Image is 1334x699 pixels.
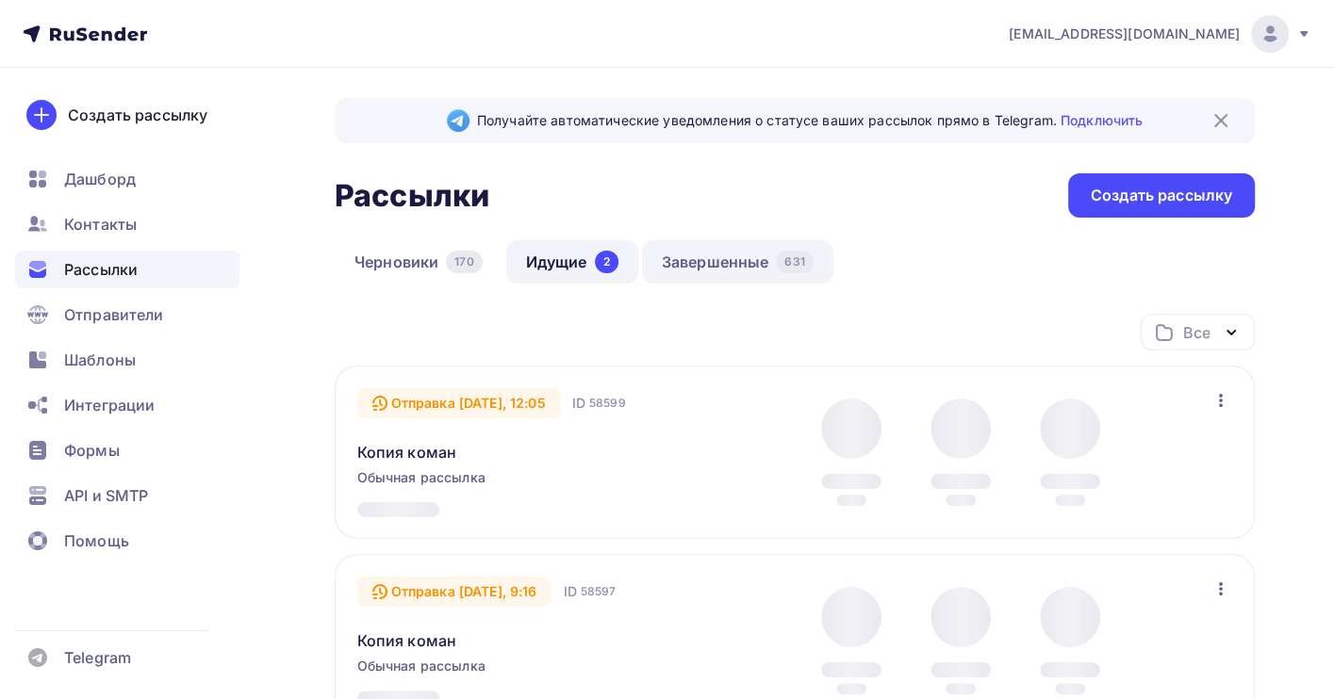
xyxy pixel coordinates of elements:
span: ID [563,582,576,601]
a: Дашборд [15,160,239,198]
div: 631 [776,251,813,273]
a: Формы [15,431,239,469]
a: Контакты [15,205,239,243]
div: 170 [446,251,482,273]
a: Шаблоны [15,341,239,379]
span: 58597 [581,582,617,601]
span: Рассылки [64,258,138,281]
span: Шаблоны [64,349,136,371]
span: Обычная рассылка [357,468,486,487]
span: 58599 [589,394,626,413]
a: [EMAIL_ADDRESS][DOMAIN_NAME] [1009,15,1311,53]
a: Завершенные631 [642,240,833,284]
div: Отправка [DATE], 9:16 [357,577,552,607]
img: Telegram [447,109,469,132]
span: Формы [64,439,120,462]
span: Контакты [64,213,137,236]
span: Получайте автоматические уведомления о статусе ваших рассылок прямо в Telegram. [477,111,1143,130]
span: Telegram [64,646,131,669]
a: Отправители [15,296,239,333]
a: Рассылки [15,251,239,288]
span: ID [572,394,585,413]
span: API и SMTP [64,484,148,507]
div: 2 [595,251,618,273]
a: Черновики170 [335,240,502,284]
div: Все [1183,321,1210,344]
div: Отправка [DATE], 12:05 [357,388,561,418]
div: Создать рассылку [68,104,207,126]
a: Копия коман [357,629,457,652]
span: Дашборд [64,168,136,190]
a: Копия коман [357,441,457,463]
h2: Рассылки [335,177,489,215]
span: [EMAIL_ADDRESS][DOMAIN_NAME] [1009,24,1240,43]
div: Создать рассылку [1091,185,1232,206]
span: Помощь [64,529,129,552]
button: Все [1141,314,1255,350]
a: Идущие2 [506,240,638,284]
a: Подключить [1061,112,1143,128]
span: Отправители [64,303,164,326]
span: Интеграции [64,394,155,416]
span: Обычная рассылка [357,657,486,675]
